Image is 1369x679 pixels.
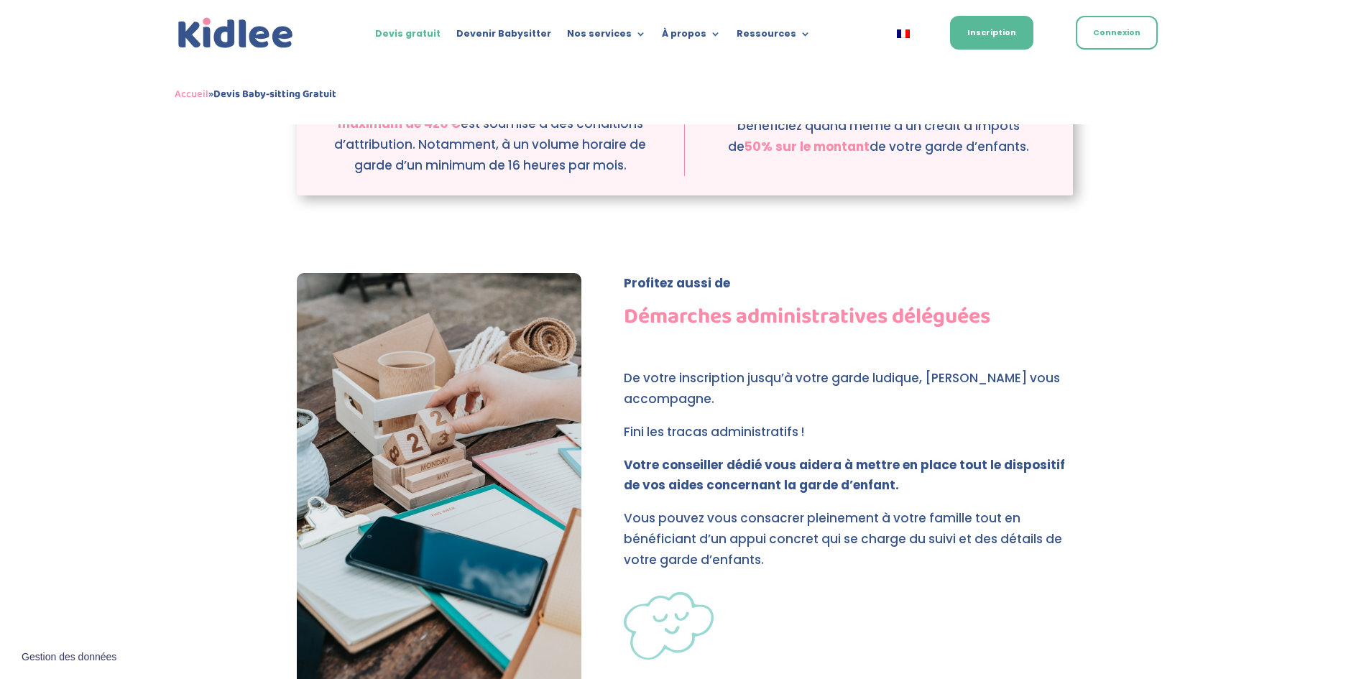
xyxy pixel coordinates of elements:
[456,29,551,45] a: Devenir Babysitter
[175,86,208,103] a: Accueil
[624,274,730,292] strong: Profitez aussi de
[745,138,870,155] strong: 50% sur le montant
[737,29,811,45] a: Ressources
[897,29,910,38] img: Français
[375,29,441,45] a: Devis gratuit
[624,456,1065,494] strong: Votre conseiller dédié vous aidera à mettre en place tout le dispositif de vos aides concernant l...
[567,29,646,45] a: Nos services
[950,16,1033,50] a: Inscription
[624,422,1072,455] p: Fini les tracas administratifs !
[721,95,1037,157] p: Même si vous ne payez pas d’impôts, vous bénéficiez quand même d’un crédit d’impôts de de votre g...
[624,592,714,660] img: landing-top-vector-1
[175,14,297,52] a: Kidlee Logo
[1076,16,1158,50] a: Connexion
[333,93,648,176] p: Cette aide d’un est soumise à des conditions d’attribution. Notamment, à un volume horaire de gar...
[175,86,336,103] span: »
[624,306,1072,335] h2: Démarches administratives déléguées
[175,14,297,52] img: logo_kidlee_bleu
[624,368,1072,422] p: De votre inscription jusqu’à votre garde ludique, [PERSON_NAME] vous accompagne.
[22,651,116,664] span: Gestion des données
[624,508,1072,571] p: Vous pouvez vous consacrer pleinement à votre famille tout en bénéficiant d’un appui concret qui ...
[13,642,125,673] button: Gestion des données
[662,29,721,45] a: À propos
[213,86,336,103] strong: Devis Baby-sitting Gratuit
